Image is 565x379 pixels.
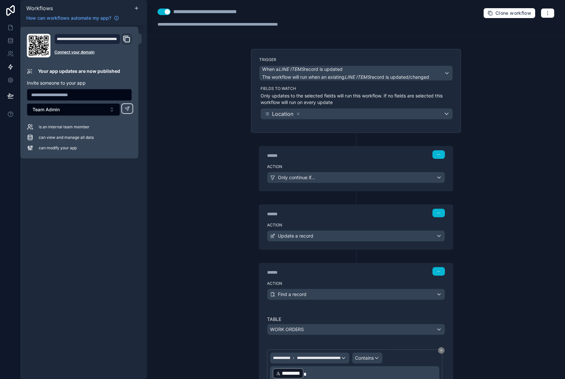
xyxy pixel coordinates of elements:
[24,15,122,21] a: How can workflows automate my app?
[54,34,132,57] div: Domain and Custom Link
[261,108,453,119] button: Location
[270,326,304,333] span: WORK ORDERS
[27,103,120,116] button: Select Button
[267,164,445,169] label: Action
[279,66,304,72] em: LINE ITEMS
[267,324,445,335] button: WORK ORDERS
[259,66,453,81] button: When aLINE ITEMSrecord is updatedThe workflow will run when an existingLINE ITEMSrecord is update...
[278,174,315,181] span: Only continue if...
[259,57,453,62] label: Trigger
[261,93,453,106] p: Only updates to the selected fields will run this workflow. If no fields are selected this workfl...
[26,5,53,11] span: Workflows
[26,15,111,21] span: How can workflows automate my app?
[267,172,445,183] button: Only continue if...
[267,316,445,323] label: Table
[262,74,429,80] span: The workflow will run when an existing record is updated/changed
[267,289,445,300] button: Find a record
[39,135,94,140] span: can view and manage all data
[261,86,453,91] label: Fields to watch
[267,222,445,228] label: Action
[267,230,445,242] button: Update a record
[21,25,147,379] div: scrollable content
[262,66,343,73] span: When a record is updated
[345,74,370,80] em: LINE ITEMS
[27,80,132,86] p: Invite someone to your app
[272,110,293,118] span: Location
[38,68,120,74] p: Your app updates are now published
[483,8,535,18] button: Clone workflow
[32,106,60,113] span: Team Admin
[355,355,374,361] span: Contains
[54,50,132,55] a: Connect your domain
[39,145,77,151] span: can modify your app
[352,352,383,364] button: Contains
[267,281,445,286] label: Action
[278,291,306,298] span: Find a record
[278,233,313,239] span: Update a record
[39,124,90,130] span: is an internal team member
[495,10,531,16] span: Clone workflow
